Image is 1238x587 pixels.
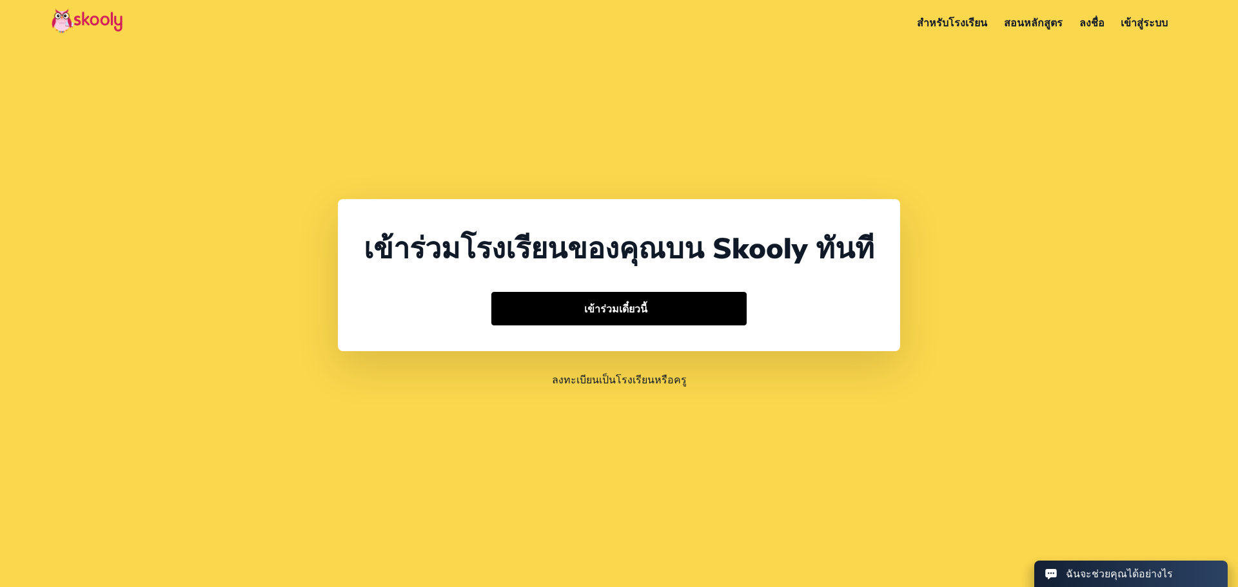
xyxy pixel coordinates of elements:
button: เข้าร่วมเดี๋ยวนี้ [491,292,747,326]
img: Skooly [52,8,123,34]
a: เข้าสู่ระบบ [1112,12,1176,34]
a: ลงชื่อ [1071,12,1113,34]
a: ลงทะเบียนเป็นโรงเรียนหรือครู [552,372,687,388]
a: สอนหลักสูตร [996,12,1071,34]
a: สำหรับโรงเรียน [909,12,996,34]
div: เข้าร่วมโรงเรียนของคุณบน Skooly ทันที [364,225,874,271]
